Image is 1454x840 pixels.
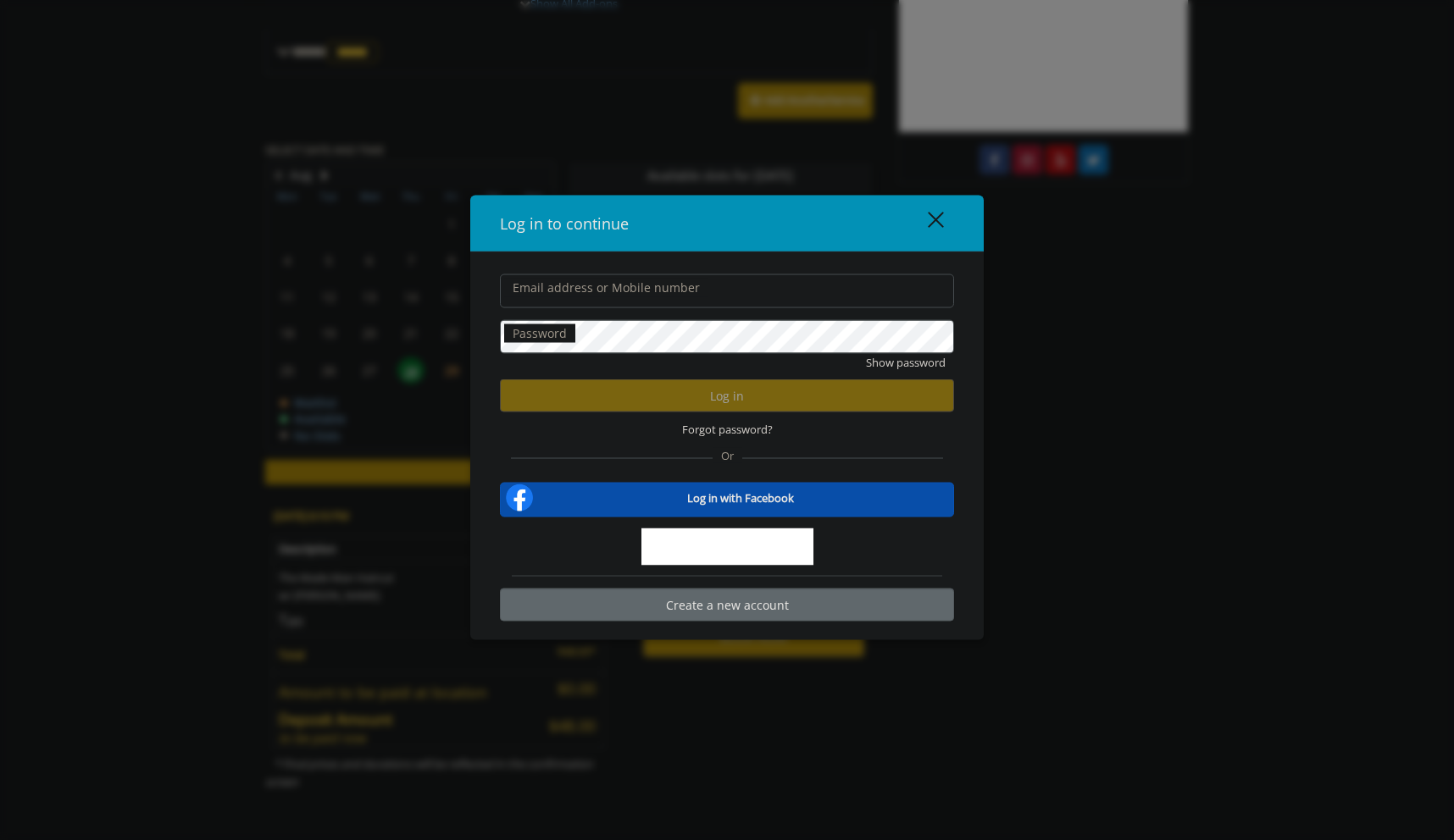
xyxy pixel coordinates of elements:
span: Forgot password? [682,421,773,439]
label: Email address or Mobile number [504,278,708,296]
div: close dialog [908,210,942,235]
img: facebook-logo [502,481,536,515]
span: Log in to continue [500,213,629,233]
input: Password [500,319,954,353]
label: Password [504,323,575,342]
button: Create a new account [500,589,954,622]
iframe: Sign in with Google Button [641,528,813,566]
input: Email address or Mobile number [500,274,954,307]
button: close dialog [896,206,954,240]
span: Or [713,448,742,463]
b: Log in with Facebook [687,489,794,506]
button: Show password [866,353,946,371]
button: Log in [500,379,954,412]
